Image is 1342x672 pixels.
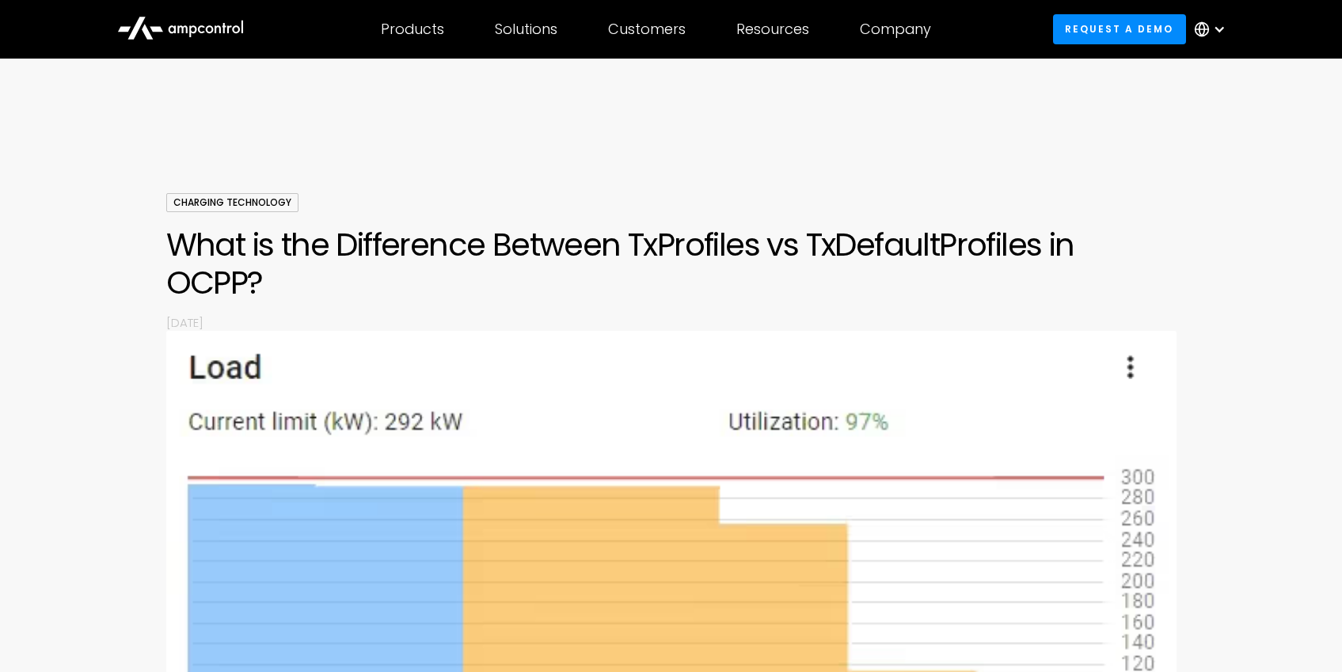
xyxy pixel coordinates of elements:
[495,21,557,38] div: Solutions
[860,21,931,38] div: Company
[166,226,1177,302] h1: What is the Difference Between TxProfiles vs TxDefaultProfiles in OCPP?
[381,21,444,38] div: Products
[736,21,809,38] div: Resources
[608,21,686,38] div: Customers
[1053,14,1186,44] a: Request a demo
[166,314,1177,331] p: [DATE]
[166,193,298,212] div: Charging Technology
